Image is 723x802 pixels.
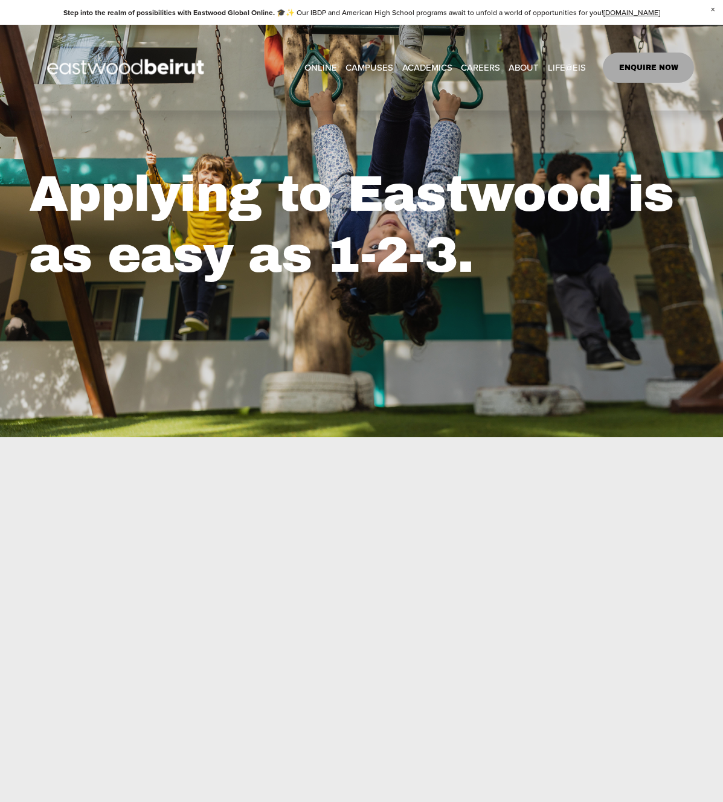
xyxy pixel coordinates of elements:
span: CAMPUSES [345,60,393,76]
h1: Applying to Eastwood is as easy as 1-2-3. [29,164,694,285]
a: [DOMAIN_NAME] [603,7,660,18]
img: EastwoodIS Global Site [29,37,226,98]
a: folder dropdown [509,59,539,77]
a: ENQUIRE NOW [603,53,694,83]
span: ABOUT [509,60,539,76]
a: folder dropdown [402,59,452,77]
span: LIFE@EIS [548,60,586,76]
a: ONLINE [304,59,337,77]
a: CAREERS [461,59,500,77]
span: ACADEMICS [402,60,452,76]
a: folder dropdown [548,59,586,77]
a: folder dropdown [345,59,393,77]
